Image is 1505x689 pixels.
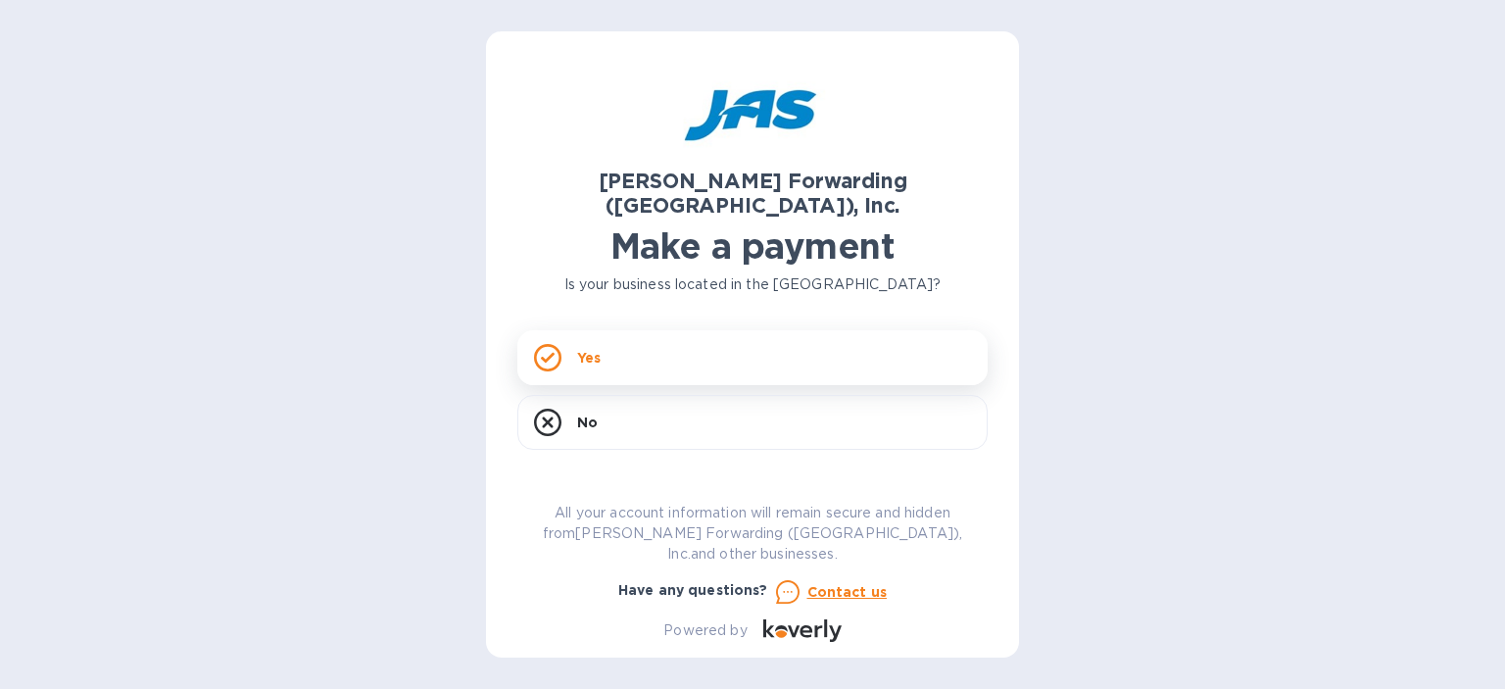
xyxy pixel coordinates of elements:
u: Contact us [807,584,888,600]
b: [PERSON_NAME] Forwarding ([GEOGRAPHIC_DATA]), Inc. [599,169,907,218]
p: Is your business located in the [GEOGRAPHIC_DATA]? [517,274,988,295]
p: Powered by [663,620,747,641]
p: All your account information will remain secure and hidden from [PERSON_NAME] Forwarding ([GEOGRA... [517,503,988,565]
b: Have any questions? [618,582,768,598]
p: No [577,413,598,432]
h1: Make a payment [517,225,988,267]
p: Yes [577,348,601,368]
